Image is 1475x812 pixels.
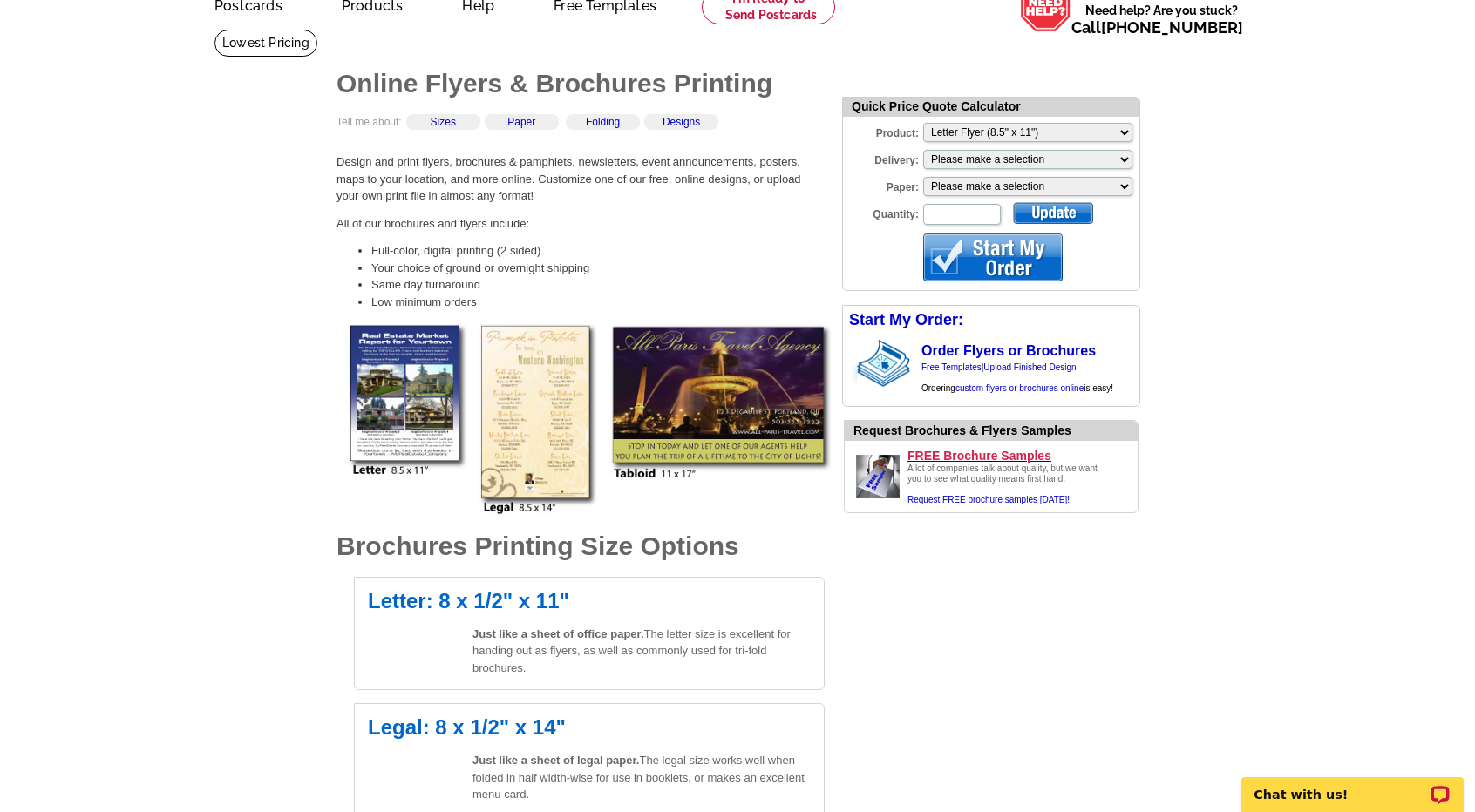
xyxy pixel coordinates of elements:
a: Order Flyers or Brochures [921,343,1096,358]
p: All of our brochures and flyers include: [336,215,825,233]
h1: Online Flyers & Brochures Printing [336,71,825,97]
label: Delivery: [843,148,921,168]
h1: Brochures Printing Size Options [336,533,825,559]
li: Same day turnaround [371,276,825,294]
a: [PHONE_NUMBER] [1101,18,1243,37]
a: FREE Brochure Samples [907,448,1131,464]
h2: Letter: 8 x 1/2" x 11" [368,591,811,612]
iframe: LiveChat chat widget [1230,757,1475,812]
div: Quick Price Quote Calculator [843,98,1139,117]
span: Call [1071,18,1243,37]
a: Request FREE samples of our brochures printing [852,493,904,505]
label: Product: [843,121,921,141]
img: background image for brochures and flyers arrow [843,335,857,392]
a: Upload Finished Design [983,362,1076,372]
div: Want to know how your brochure printing will look before you order it? Check our work. [853,422,1138,440]
span: | Ordering is easy! [921,362,1113,393]
label: Quantity: [843,202,921,222]
div: Tell me about: [336,114,825,143]
img: Request FREE samples of our brochures printing [852,450,904,503]
label: Paper: [843,175,921,195]
a: Free Templates [921,362,982,372]
a: Request FREE samples of our flyer & brochure printing. [907,495,1070,504]
li: Low minimum orders [371,294,825,311]
h2: Legal: 8 x 1/2" x 14" [368,717,811,738]
span: Need help? Are you stuck? [1071,2,1252,37]
a: Paper [507,116,535,128]
span: Just like a sheet of legal paper. [472,754,639,767]
p: The legal size works well when folded in half width-wise for use in booklets, or makes an excelle... [472,752,811,803]
img: stack of brochures with custom content [857,335,919,392]
div: Start My Order: [843,306,1139,335]
a: Sizes [431,116,456,128]
span: Just like a sheet of office paper. [472,627,644,640]
div: A lot of companies talk about quality, but we want you to see what quality means first hand. [907,464,1108,505]
a: Folding [586,116,620,128]
li: Full-color, digital printing (2 sided) [371,242,825,260]
a: custom flyers or brochures online [955,383,1084,393]
li: Your choice of ground or overnight shipping [371,260,825,277]
p: The letter size is excellent for handing out as flyers, as well as commonly used for tri-fold bro... [472,626,811,677]
img: full-color flyers and brochures [345,324,833,516]
a: Designs [663,116,700,128]
p: Design and print flyers, brochures & pamphlets, newsletters, event announcements, posters, maps t... [336,153,825,205]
